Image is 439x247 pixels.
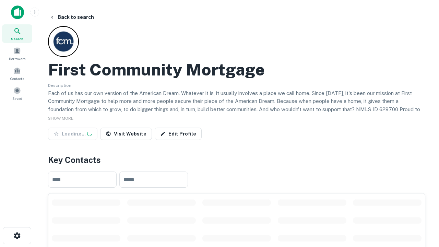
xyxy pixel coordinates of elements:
img: capitalize-icon.png [11,5,24,19]
a: Borrowers [2,44,32,63]
span: Search [11,36,23,42]
a: Search [2,24,32,43]
a: Visit Website [100,128,152,140]
span: Saved [12,96,22,101]
iframe: Chat Widget [405,170,439,203]
button: Back to search [47,11,97,23]
h2: First Community Mortgage [48,60,265,80]
span: Description [48,83,71,88]
a: Edit Profile [155,128,202,140]
span: SHOW MORE [48,116,73,121]
a: Contacts [2,64,32,83]
p: Each of us has our own version of the American Dream. Whatever it is, it usually involves a place... [48,89,425,121]
a: Saved [2,84,32,103]
h4: Key Contacts [48,154,425,166]
span: Borrowers [9,56,25,61]
span: Contacts [10,76,24,81]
